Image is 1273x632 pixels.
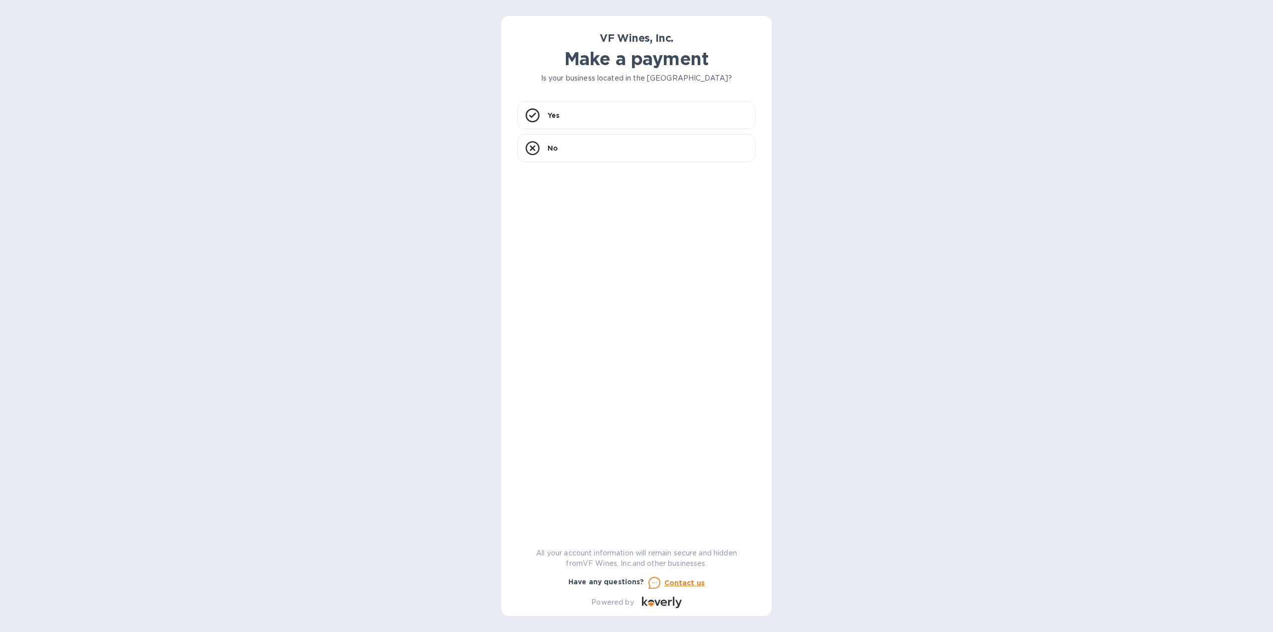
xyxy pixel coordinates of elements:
h1: Make a payment [517,48,756,69]
p: No [547,143,558,153]
b: Have any questions? [568,578,644,586]
u: Contact us [664,579,705,587]
p: All your account information will remain secure and hidden from VF Wines, Inc. and other businesses. [517,548,756,569]
b: VF Wines, Inc. [600,32,674,44]
p: Is your business located in the [GEOGRAPHIC_DATA]? [517,73,756,84]
p: Yes [547,110,559,120]
p: Powered by [591,597,634,608]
